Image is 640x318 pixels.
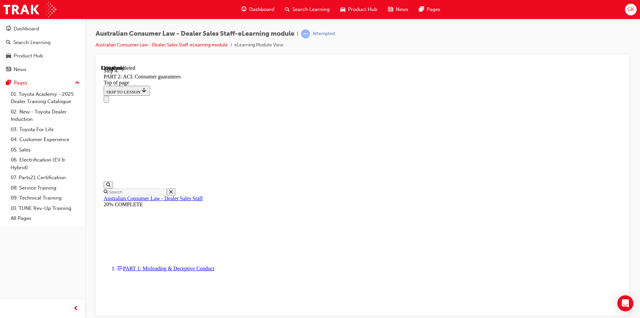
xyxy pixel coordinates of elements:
[6,80,11,86] span: pages-icon
[3,3,520,9] div: Step 4.
[419,5,424,14] span: pages-icon
[5,24,46,29] span: SKIP TO LESSON
[3,50,82,62] a: Product Hub
[285,5,290,14] span: search-icon
[8,213,82,224] a: All Pages
[627,6,634,13] span: GK
[96,30,294,38] span: Australian Consumer Law - Dealer Sales Staff-eLearning module
[3,77,82,89] button: Pages
[388,5,393,14] span: news-icon
[8,173,82,183] a: 07. Parts21 Certification
[96,42,228,48] a: Australian Consumer Law - Dealer Sales Staff-eLearning module
[8,203,82,214] a: 10. TUNE Rev-Up Training
[3,63,82,76] a: News
[234,41,283,49] li: eLearning Module View
[3,21,82,77] button: DashboardSearch LearningProduct HubNews
[3,23,82,35] a: Dashboard
[8,155,82,173] a: 06. Electrification (EV & Hybrid)
[66,123,74,130] button: Close search menu
[6,53,11,59] span: car-icon
[292,6,330,13] span: Search Learning
[13,39,51,46] div: Search Learning
[75,79,80,87] span: up-icon
[3,36,82,49] a: Search Learning
[3,2,56,17] img: Trak
[249,6,274,13] span: Dashboard
[8,145,82,155] a: 05. Sales
[7,123,66,130] input: Search
[3,130,102,136] a: Australian Consumer Law - Dealer Sales Staff
[8,183,82,193] a: 08. Service Training
[313,31,335,37] div: Attempted
[617,295,633,311] div: Open Intercom Messenger
[6,26,11,32] span: guage-icon
[625,4,637,15] button: GK
[241,5,246,14] span: guage-icon
[348,6,377,13] span: Product Hub
[8,89,82,107] a: 01. Toyota Academy - 2025 Dealer Training Catalogue
[3,31,8,38] button: Close navigation menu
[3,116,12,123] button: Open search menu
[6,67,11,73] span: news-icon
[3,136,520,142] div: 20% COMPLETE
[8,134,82,145] a: 04. Customer Experience
[414,3,446,16] a: pages-iconPages
[396,6,408,13] span: News
[280,3,335,16] a: search-iconSearch Learning
[340,5,345,14] span: car-icon
[335,3,383,16] a: car-iconProduct Hub
[3,21,49,31] button: SKIP TO LESSON
[383,3,414,16] a: news-iconNews
[301,29,310,38] span: learningRecordVerb_ATTEMPT-icon
[14,66,26,73] div: News
[8,107,82,124] a: 02. New - Toyota Dealer Induction
[3,9,520,15] div: PART 2: ACL Consumer guarantees
[73,305,78,313] span: prev-icon
[427,6,440,13] span: Pages
[6,40,11,46] span: search-icon
[3,15,520,21] div: Top of page
[14,79,27,87] div: Pages
[8,193,82,203] a: 09. Technical Training
[14,25,39,33] div: Dashboard
[8,124,82,135] a: 03. Toyota For Life
[236,3,280,16] a: guage-iconDashboard
[14,52,43,60] div: Product Hub
[297,30,298,38] span: |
